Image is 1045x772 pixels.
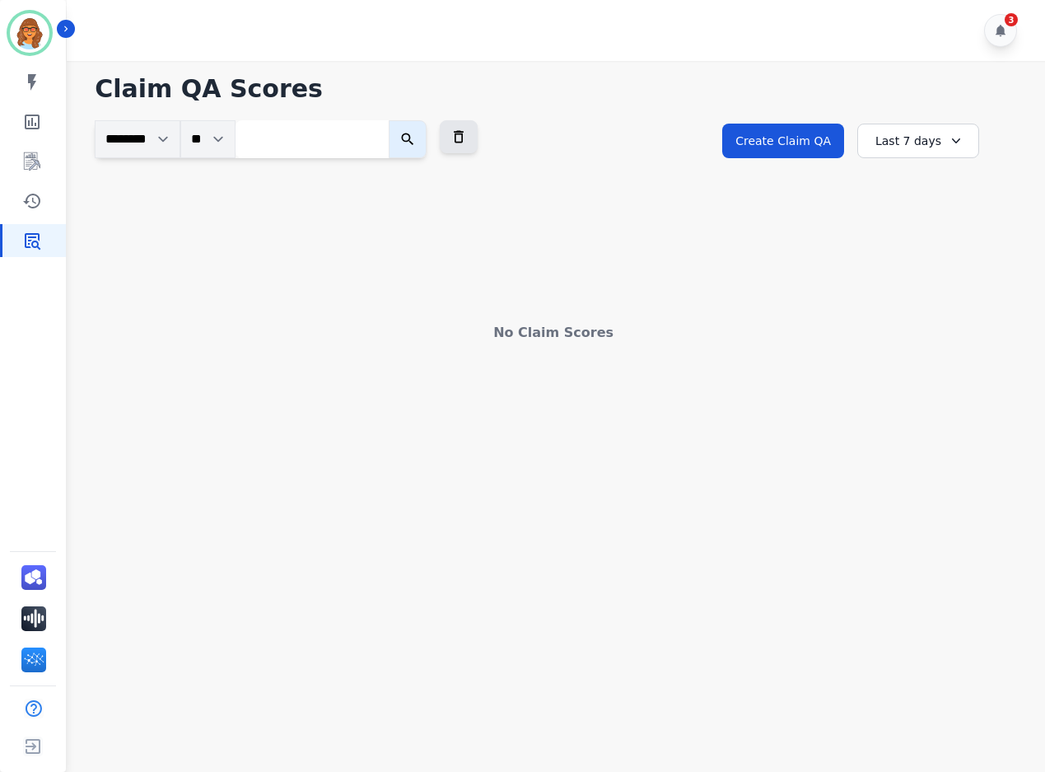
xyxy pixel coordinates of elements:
div: No Claim Scores [95,323,1012,343]
div: 3 [1005,13,1018,26]
img: Bordered avatar [10,13,49,53]
h1: Claim QA Scores [95,74,1012,104]
div: Last 7 days [857,124,979,158]
button: Create Claim QA [722,124,844,158]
